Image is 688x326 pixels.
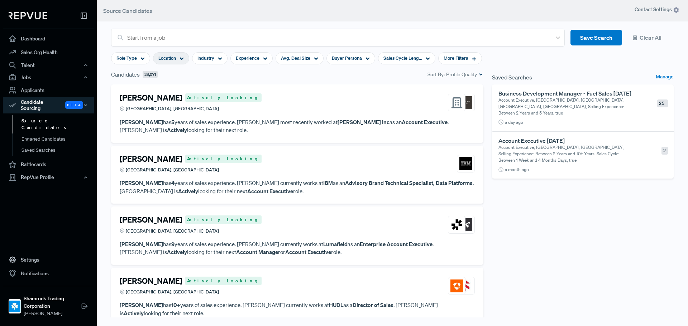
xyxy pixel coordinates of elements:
[116,55,137,62] span: Role Type
[323,240,348,248] strong: Lumafield
[120,240,163,248] strong: [PERSON_NAME]
[3,97,94,113] div: Candidate Sourcing
[459,157,472,170] img: IBM
[3,59,94,71] button: Talent
[498,90,645,97] h6: Business Development Manager - Fuel Sales [DATE]
[185,155,262,163] span: Actively Looking
[24,295,81,310] strong: Shamrock Trading Corporation
[13,133,104,145] a: Engaged Candidates
[13,115,104,133] a: Source Candidates
[383,55,422,62] span: Sales Cycle Length
[185,215,262,224] span: Actively Looking
[498,137,645,144] h6: Account Executive [DATE]
[167,248,187,256] strong: Actively
[3,83,94,97] a: Applicants
[124,310,144,317] strong: Actively
[9,301,20,312] img: Shamrock Trading Corporation
[236,248,280,256] strong: Account Manager
[285,248,331,256] strong: Account Executive
[3,158,94,171] a: Battlecards
[329,301,343,308] strong: HUDL
[171,301,180,308] strong: 10+
[185,277,262,285] span: Actively Looking
[247,188,293,195] strong: Account Executive
[338,118,390,126] strong: [PERSON_NAME] Inc
[498,144,630,164] p: Account Executive, [GEOGRAPHIC_DATA], [GEOGRAPHIC_DATA], Selling Experience: Between 2 Years and ...
[120,179,163,186] strong: [PERSON_NAME]
[281,55,310,62] span: Avg. Deal Size
[143,71,158,78] span: 28,071
[185,93,262,102] span: Actively Looking
[126,228,219,234] span: [GEOGRAPHIC_DATA], [GEOGRAPHIC_DATA]
[158,55,176,62] span: Location
[459,279,472,292] img: Stack Sports
[323,179,333,186] strong: IBM
[120,301,475,317] p: has years of sales experience. [PERSON_NAME] currently works at as a . [PERSON_NAME] is looking f...
[444,55,468,62] span: More Filters
[332,55,362,62] span: Buyer Persona
[171,118,175,126] strong: 5
[120,301,163,308] strong: [PERSON_NAME]
[13,145,104,156] a: Saved Searches
[657,99,668,107] span: 25
[446,71,477,78] span: Profile Quality
[498,97,630,116] p: Account Executive, [GEOGRAPHIC_DATA], [GEOGRAPHIC_DATA], [GEOGRAPHIC_DATA], [GEOGRAPHIC_DATA], Se...
[171,240,175,248] strong: 9
[450,218,463,231] img: Lumafield
[3,253,94,267] a: Settings
[3,286,94,320] a: Shamrock Trading CorporationShamrock Trading Corporation[PERSON_NAME]
[120,179,475,195] p: has years of sales experience. [PERSON_NAME] currently works at as an . [GEOGRAPHIC_DATA] is look...
[459,218,472,231] img: Formlabs
[661,147,668,155] span: 2
[360,240,433,248] strong: Enterprise Account Executive
[459,96,472,109] img: Oracle Netsuite
[236,55,259,62] span: Experience
[427,71,483,78] div: Sort By:
[120,240,475,256] p: has years of sales experience. [PERSON_NAME] currently works at as an . [PERSON_NAME] is looking ...
[3,45,94,59] a: Sales Org Health
[126,166,219,173] span: [GEOGRAPHIC_DATA], [GEOGRAPHIC_DATA]
[505,119,523,126] span: a day ago
[171,179,175,186] strong: 4
[570,30,622,46] button: Save Search
[9,12,47,19] img: RepVue
[3,32,94,45] a: Dashboard
[120,118,475,134] p: has years of sales experience. [PERSON_NAME] most recently worked at as an . [PERSON_NAME] is loo...
[3,267,94,280] a: Notifications
[635,6,679,13] span: Contact Settings
[3,71,94,83] button: Jobs
[120,154,182,164] h4: [PERSON_NAME]
[628,30,674,46] button: Clear All
[103,7,152,14] span: Source Candidates
[111,70,140,79] span: Candidates
[656,73,674,82] a: Manage
[120,93,182,102] h4: [PERSON_NAME]
[505,166,529,173] span: a month ago
[3,97,94,113] button: Candidate Sourcing Beta
[65,101,83,109] span: Beta
[197,55,214,62] span: Industry
[3,171,94,184] button: RepVue Profile
[178,188,198,195] strong: Actively
[167,126,187,133] strong: Actively
[24,310,81,317] span: [PERSON_NAME]
[492,73,532,82] span: Saved Searches
[120,276,182,286] h4: [PERSON_NAME]
[120,118,163,126] strong: [PERSON_NAME]
[126,288,219,295] span: [GEOGRAPHIC_DATA], [GEOGRAPHIC_DATA]
[120,215,182,224] h4: [PERSON_NAME]
[126,105,219,112] span: [GEOGRAPHIC_DATA], [GEOGRAPHIC_DATA]
[345,179,473,186] strong: Advisory Brand Technical Specialist, Data Platforms
[353,301,393,308] strong: Director of Sales
[402,118,448,126] strong: Account Executive
[450,279,463,292] img: Hudl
